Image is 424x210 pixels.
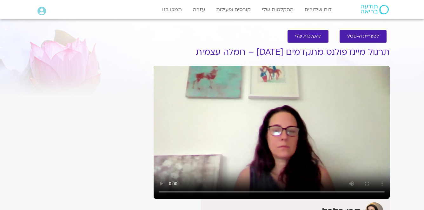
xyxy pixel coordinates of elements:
[190,3,208,16] a: עזרה
[361,5,389,14] img: תודעה בריאה
[340,30,387,43] a: לספריית ה-VOD
[154,47,390,57] h1: תרגול מיינדפולנס מתקדמים [DATE] – חמלה עצמית
[259,3,297,16] a: ההקלטות שלי
[301,3,335,16] a: לוח שידורים
[288,30,328,43] a: להקלטות שלי
[295,34,321,39] span: להקלטות שלי
[159,3,185,16] a: תמכו בנו
[213,3,254,16] a: קורסים ופעילות
[347,34,379,39] span: לספריית ה-VOD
